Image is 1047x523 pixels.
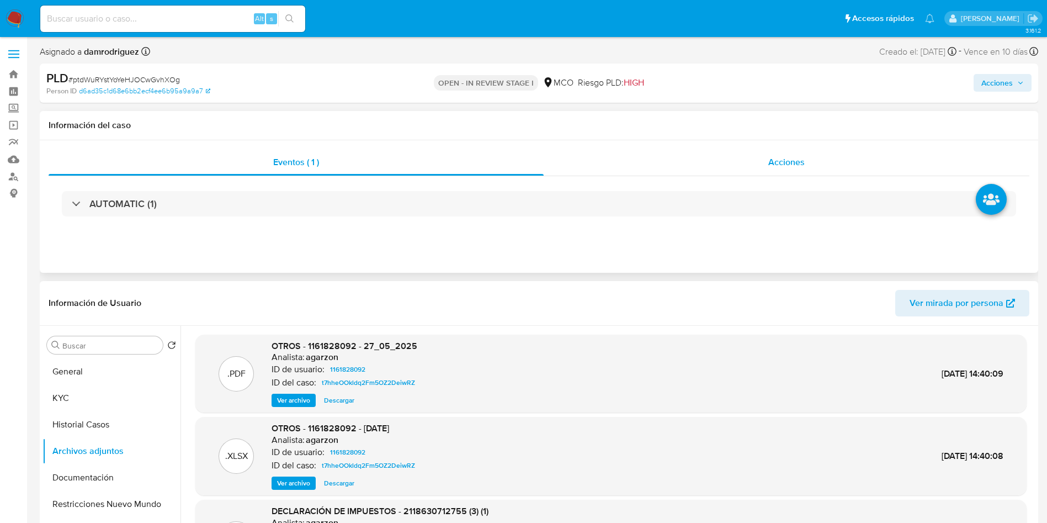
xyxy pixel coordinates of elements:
[272,447,325,458] p: ID de usuario:
[925,14,934,23] a: Notificaciones
[306,435,338,446] h6: agarzon
[434,75,538,91] p: OPEN - IN REVIEW STAGE I
[326,446,370,459] a: 1161828092
[277,478,310,489] span: Ver archivo
[330,446,365,459] span: 1161828092
[40,12,305,26] input: Buscar usuario o caso...
[273,156,319,168] span: Eventos ( 1 )
[79,86,210,96] a: d6ad35c1d68e6bb2ecf4ee6b95a9a9a7
[49,298,141,309] h1: Información de Usuario
[272,377,316,388] p: ID del caso:
[227,368,246,380] p: .PDF
[68,74,180,85] span: # ptdWuRYstYoYeHJOCwGvhXOg
[277,395,310,406] span: Ver archivo
[959,44,961,59] span: -
[42,385,180,411] button: KYC
[42,438,180,464] button: Archivos adjuntos
[46,86,77,96] b: Person ID
[270,13,273,24] span: s
[62,341,158,351] input: Buscar
[51,341,60,350] button: Buscar
[272,435,305,446] p: Analista:
[322,376,415,389] span: t7hheOOkldq2Fm5OZ2DeiwRZ
[318,394,360,407] button: Descargar
[981,74,1013,92] span: Acciones
[910,290,1003,316] span: Ver mirada por persona
[324,478,354,489] span: Descargar
[40,46,139,58] span: Asignado a
[306,352,338,363] h6: agarzon
[317,459,419,472] a: t7hheOOkldq2Fm5OZ2DeiwRZ
[272,340,417,352] span: OTROS - 1161828092 - 27_05_2025
[255,13,264,24] span: Alt
[852,13,914,24] span: Accesos rápidos
[46,69,68,87] b: PLD
[317,376,419,389] a: t7hheOOkldq2Fm5OZ2DeiwRZ
[272,477,316,490] button: Ver archivo
[624,76,644,89] span: HIGH
[961,13,1023,24] p: damian.rodriguez@mercadolibre.com
[42,491,180,517] button: Restricciones Nuevo Mundo
[543,77,573,89] div: MCO
[1027,13,1039,24] a: Salir
[278,11,301,27] button: search-icon
[879,44,956,59] div: Creado el: [DATE]
[167,341,176,353] button: Volver al orden por defecto
[82,45,139,58] b: damrodriguez
[330,363,365,376] span: 1161828092
[42,358,180,385] button: General
[272,422,389,435] span: OTROS - 1161828092 - [DATE]
[324,395,354,406] span: Descargar
[768,156,805,168] span: Acciones
[89,198,157,210] h3: AUTOMATIC (1)
[62,191,1016,216] div: AUTOMATIC (1)
[272,460,316,471] p: ID del caso:
[42,464,180,491] button: Documentación
[326,363,370,376] a: 1161828092
[942,450,1003,462] span: [DATE] 14:40:08
[49,120,1029,131] h1: Información del caso
[318,477,360,490] button: Descargar
[225,450,248,462] p: .XLSX
[974,74,1032,92] button: Acciones
[578,77,644,89] span: Riesgo PLD:
[322,459,415,472] span: t7hheOOkldq2Fm5OZ2DeiwRZ
[964,46,1028,58] span: Vence en 10 días
[272,364,325,375] p: ID de usuario:
[42,411,180,438] button: Historial Casos
[942,367,1003,380] span: [DATE] 14:40:09
[272,505,488,517] span: DECLARACIÓN DE IMPUESTOS - 2118630712755 (3) (1)
[272,394,316,407] button: Ver archivo
[272,352,305,363] p: Analista:
[895,290,1029,316] button: Ver mirada por persona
